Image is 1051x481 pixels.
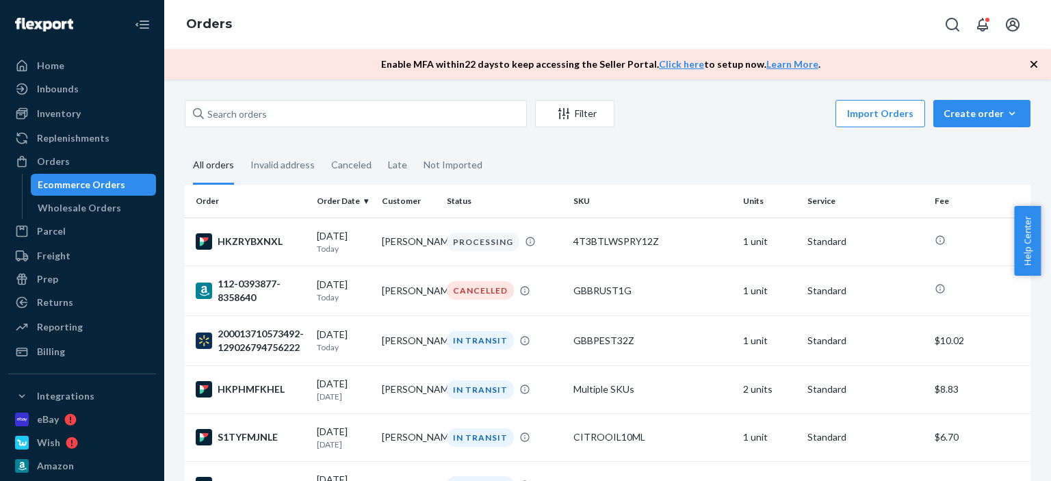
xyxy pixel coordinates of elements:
a: Billing [8,341,156,363]
a: Inventory [8,103,156,125]
td: 1 unit [738,413,803,461]
th: Service [802,185,929,218]
div: Freight [37,249,70,263]
button: Filter [535,100,614,127]
td: $10.02 [929,315,1030,365]
div: Customer [382,195,436,207]
a: Click here [659,58,704,70]
img: Flexport logo [15,18,73,31]
p: Today [317,291,371,303]
td: 2 units [738,365,803,413]
div: 4T3BTLWSPRY12Z [573,235,731,248]
div: Wish [37,436,60,450]
div: Invalid address [250,147,315,183]
a: Amazon [8,455,156,477]
div: Billing [37,345,65,359]
td: $8.83 [929,365,1030,413]
a: Wholesale Orders [31,197,157,219]
div: Late [388,147,407,183]
div: Integrations [37,389,94,403]
p: Standard [807,430,923,444]
div: Create order [944,107,1020,120]
td: 1 unit [738,218,803,265]
div: Replenishments [37,131,109,145]
p: [DATE] [317,439,371,450]
div: [DATE] [317,328,371,353]
div: Returns [37,296,73,309]
div: Not Imported [424,147,482,183]
a: Wish [8,432,156,454]
p: Standard [807,235,923,248]
p: Today [317,341,371,353]
th: Status [441,185,568,218]
th: Order [185,185,311,218]
div: HKPHMFKHEL [196,381,306,398]
div: Wholesale Orders [38,201,121,215]
a: Returns [8,291,156,313]
div: [DATE] [317,229,371,255]
a: Reporting [8,316,156,338]
td: $6.70 [929,413,1030,461]
td: [PERSON_NAME] [376,265,441,315]
div: All orders [193,147,234,185]
button: Create order [933,100,1030,127]
div: IN TRANSIT [447,428,514,447]
ol: breadcrumbs [175,5,243,44]
div: Inventory [37,107,81,120]
a: Learn More [766,58,818,70]
th: SKU [568,185,737,218]
div: CITROOIL10ML [573,430,731,444]
td: [PERSON_NAME] [376,413,441,461]
th: Order Date [311,185,376,218]
div: IN TRANSIT [447,331,514,350]
button: Help Center [1014,206,1041,276]
div: Home [37,59,64,73]
input: Search orders [185,100,527,127]
div: Inbounds [37,82,79,96]
p: [DATE] [317,391,371,402]
a: Home [8,55,156,77]
div: Canceled [331,147,372,183]
button: Close Navigation [129,11,156,38]
a: Prep [8,268,156,290]
button: Open notifications [969,11,996,38]
div: GBBPEST32Z [573,334,731,348]
div: [DATE] [317,425,371,450]
p: Standard [807,382,923,396]
div: Parcel [37,224,66,238]
div: 112-0393877-8358640 [196,277,306,304]
div: GBBRUST1G [573,284,731,298]
a: Replenishments [8,127,156,149]
p: Standard [807,334,923,348]
th: Fee [929,185,1030,218]
div: Prep [37,272,58,286]
a: Inbounds [8,78,156,100]
div: Reporting [37,320,83,334]
p: Today [317,243,371,255]
button: Import Orders [835,100,925,127]
div: Orders [37,155,70,168]
a: Ecommerce Orders [31,174,157,196]
a: eBay [8,408,156,430]
div: S1TYFMJNLE [196,429,306,445]
td: [PERSON_NAME] [376,315,441,365]
div: HKZRYBXNXL [196,233,306,250]
div: eBay [37,413,59,426]
button: Integrations [8,385,156,407]
th: Units [738,185,803,218]
button: Open Search Box [939,11,966,38]
td: 1 unit [738,315,803,365]
div: [DATE] [317,377,371,402]
div: 200013710573492-129026794756222 [196,327,306,354]
p: Enable MFA within 22 days to keep accessing the Seller Portal. to setup now. . [381,57,820,71]
a: Parcel [8,220,156,242]
td: 1 unit [738,265,803,315]
div: CANCELLED [447,281,514,300]
iframe: Opens a widget where you can chat to one of our agents [964,440,1037,474]
div: Ecommerce Orders [38,178,125,192]
div: PROCESSING [447,233,519,251]
td: Multiple SKUs [568,365,737,413]
div: IN TRANSIT [447,380,514,399]
p: Standard [807,284,923,298]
